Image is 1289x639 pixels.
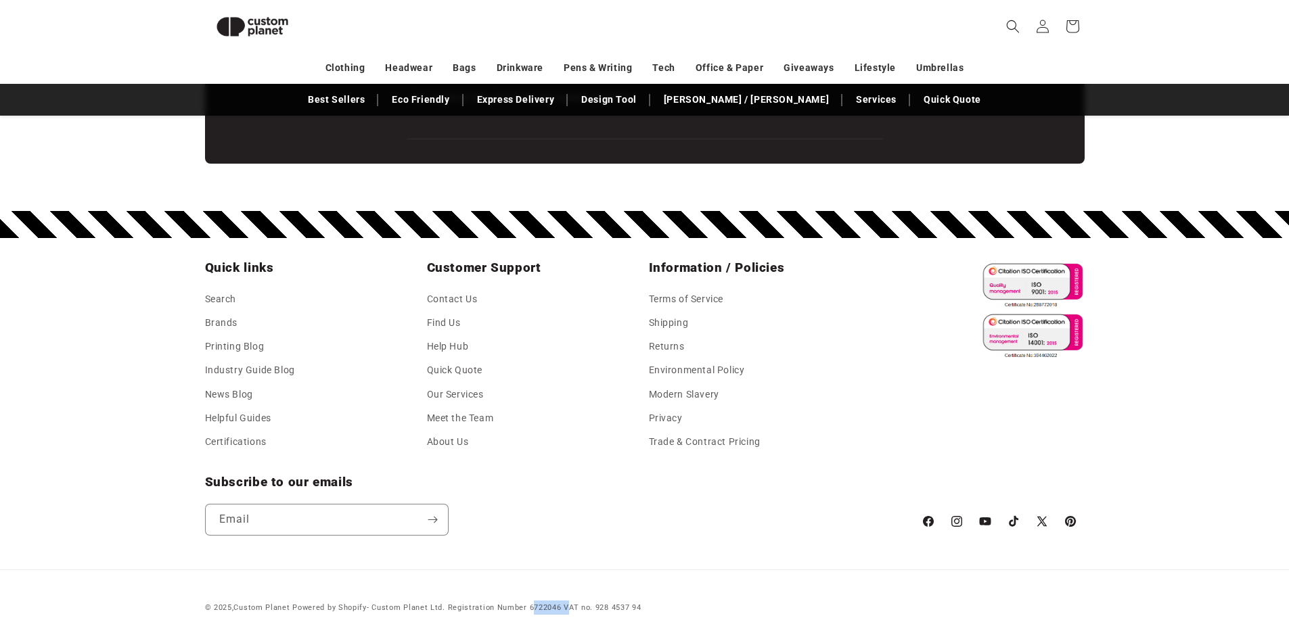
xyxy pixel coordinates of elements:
[205,5,300,48] img: Custom Planet
[205,291,237,311] a: Search
[998,11,1028,41] summary: Search
[917,88,988,112] a: Quick Quote
[652,56,675,80] a: Tech
[657,88,836,112] a: [PERSON_NAME] / [PERSON_NAME]
[427,358,483,382] a: Quick Quote
[574,88,643,112] a: Design Tool
[205,383,253,406] a: News Blog
[385,88,456,112] a: Eco Friendly
[427,311,461,335] a: Find Us
[977,310,1085,361] img: ISO 14001 Certified
[301,88,371,112] a: Best Sellers
[649,335,685,358] a: Returns
[205,603,290,612] small: © 2025,
[205,430,267,454] a: Certifications
[205,260,419,276] h2: Quick links
[385,56,432,80] a: Headwear
[977,260,1085,310] img: ISO 9001 Certified
[205,474,907,490] h2: Subscribe to our emails
[292,603,641,612] small: - Custom Planet Ltd. Registration Number 6722046 VAT no. 928 4537 94
[696,56,763,80] a: Office & Paper
[649,311,689,335] a: Shipping
[427,383,484,406] a: Our Services
[855,56,896,80] a: Lifestyle
[427,430,469,454] a: About Us
[497,56,543,80] a: Drinkware
[205,335,265,358] a: Printing Blog
[849,88,903,112] a: Services
[564,56,632,80] a: Pens & Writing
[649,406,683,430] a: Privacy
[407,118,883,139] iframe: Customer reviews powered by Trustpilot
[649,358,745,382] a: Environmental Policy
[205,311,238,335] a: Brands
[649,383,719,406] a: Modern Slavery
[427,260,641,276] h2: Customer Support
[233,603,290,612] a: Custom Planet
[427,291,478,311] a: Contact Us
[784,56,834,80] a: Giveaways
[427,406,494,430] a: Meet the Team
[418,504,448,536] button: Subscribe
[470,88,562,112] a: Express Delivery
[292,603,367,612] a: Powered by Shopify
[205,406,271,430] a: Helpful Guides
[427,335,469,358] a: Help Hub
[916,56,964,80] a: Umbrellas
[649,291,724,311] a: Terms of Service
[649,260,863,276] h2: Information / Policies
[649,430,761,454] a: Trade & Contract Pricing
[1063,493,1289,639] iframe: Chat Widget
[453,56,476,80] a: Bags
[325,56,365,80] a: Clothing
[205,358,295,382] a: Industry Guide Blog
